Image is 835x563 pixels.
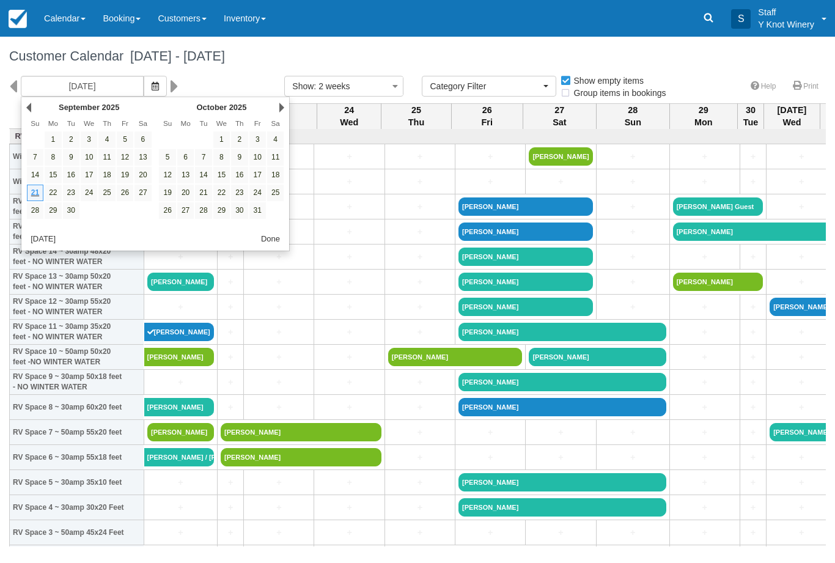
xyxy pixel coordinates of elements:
a: + [600,276,666,289]
a: + [388,376,452,389]
a: + [673,301,737,314]
span: Tuesday [67,119,75,127]
a: 20 [134,167,151,183]
th: 27 Sat [523,103,596,129]
a: + [770,150,833,163]
a: 18 [98,167,115,183]
a: + [673,476,737,489]
th: RV Space 13 ~ 30amp 50x20 feet - NO WINTER WATER [10,270,144,295]
a: 28 [195,202,212,219]
a: + [388,276,452,289]
a: + [221,276,240,289]
button: Show: 2 weeks [284,76,403,97]
a: 25 [267,185,284,201]
a: + [221,476,240,489]
a: 15 [213,167,230,183]
a: + [673,376,737,389]
th: Winery Dry site 2, 30amp [10,169,144,194]
a: Prev [26,103,31,112]
a: + [221,376,240,389]
th: RV Space 3 ~ 50amp 45x24 Feet [10,520,144,545]
a: 9 [231,149,248,166]
a: [PERSON_NAME] [458,248,593,266]
a: [PERSON_NAME] [529,348,666,366]
a: + [247,276,311,289]
a: 22 [45,185,61,201]
a: + [317,226,381,238]
a: + [247,326,311,339]
a: + [529,175,592,188]
span: Sunday [31,119,39,127]
th: RV Space 10 ~ 50amp 50x20 feet -NO WINTER WATER [10,345,144,370]
a: + [388,426,452,439]
a: [PERSON_NAME] [770,423,833,441]
a: + [317,376,381,389]
a: + [388,526,452,539]
a: [PERSON_NAME] [458,197,593,216]
a: 7 [195,149,212,166]
span: Monday [180,119,190,127]
th: 30 Tue [737,103,763,129]
a: + [247,376,311,389]
a: [PERSON_NAME] [221,448,381,466]
a: [PERSON_NAME] [770,298,833,316]
a: + [743,301,763,314]
span: Tuesday [199,119,207,127]
a: [PERSON_NAME] [458,223,593,241]
a: 2 [231,131,248,148]
a: + [221,351,240,364]
a: 23 [231,185,248,201]
a: [PERSON_NAME] [673,273,763,291]
th: [DATE] Wed [764,103,820,129]
a: + [458,451,522,464]
a: + [221,401,240,414]
a: + [529,426,592,439]
a: + [743,326,763,339]
a: + [600,526,666,539]
a: 30 [231,202,248,219]
a: + [221,501,240,514]
a: + [147,251,214,263]
a: + [743,376,763,389]
a: + [770,451,833,464]
a: 8 [45,149,61,166]
a: + [743,175,763,188]
a: 14 [27,167,43,183]
a: 19 [159,185,175,201]
a: RV Space Rentals [13,131,141,142]
a: + [147,476,214,489]
a: + [247,301,311,314]
a: [PERSON_NAME] / [PERSON_NAME] [144,448,215,466]
span: Monday [48,119,58,127]
a: + [317,201,381,213]
a: + [388,251,452,263]
a: + [388,150,452,163]
p: Staff [758,6,814,18]
a: 12 [117,149,133,166]
a: 23 [63,185,79,201]
a: + [770,175,833,188]
a: + [317,351,381,364]
a: 18 [267,167,284,183]
a: + [317,526,381,539]
a: 9 [63,149,79,166]
a: 6 [177,149,194,166]
span: Group items in bookings [560,88,676,97]
a: 24 [249,185,266,201]
a: 14 [195,167,212,183]
a: + [673,451,737,464]
a: + [743,526,763,539]
th: RV Space 11 ~ 30amp 35x20 feet - NO WINTER WATER [10,320,144,345]
a: 21 [27,185,43,201]
a: 6 [134,131,151,148]
a: 3 [249,131,266,148]
a: 10 [81,149,97,166]
a: [PERSON_NAME] [458,398,666,416]
a: + [743,501,763,514]
a: + [770,251,833,263]
span: Friday [122,119,128,127]
th: RV Space 16 ~ 30amp 50x20 feet - NO WINTER WATER [10,194,144,219]
th: 25 Thu [381,103,451,129]
a: [PERSON_NAME] [144,323,215,341]
a: 7 [27,149,43,166]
